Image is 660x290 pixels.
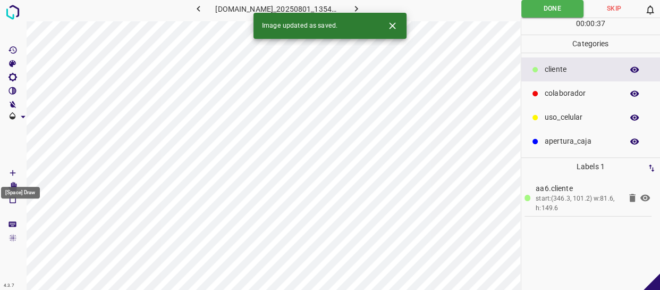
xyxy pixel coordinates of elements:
[576,18,585,29] p: 00
[545,64,617,75] p: ​​cliente
[545,88,617,99] p: colaborador
[1,281,17,290] div: 4.3.7
[3,3,22,22] img: logo
[262,21,337,31] span: Image updated as saved.
[576,18,605,35] div: : :
[383,16,402,36] button: Close
[586,18,595,29] p: 00
[536,194,621,213] div: start:(346.3, 101.2) w:81.6, h:149.6
[524,158,657,176] p: Labels 1
[545,136,617,147] p: apertura_caja
[536,183,621,194] p: aa6.​​cliente
[597,18,605,29] p: 37
[545,112,617,123] p: uso_celular
[215,3,339,18] h6: [DOMAIN_NAME]_20250801_135439_000004200.jpg
[1,187,40,198] div: [Space] Draw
